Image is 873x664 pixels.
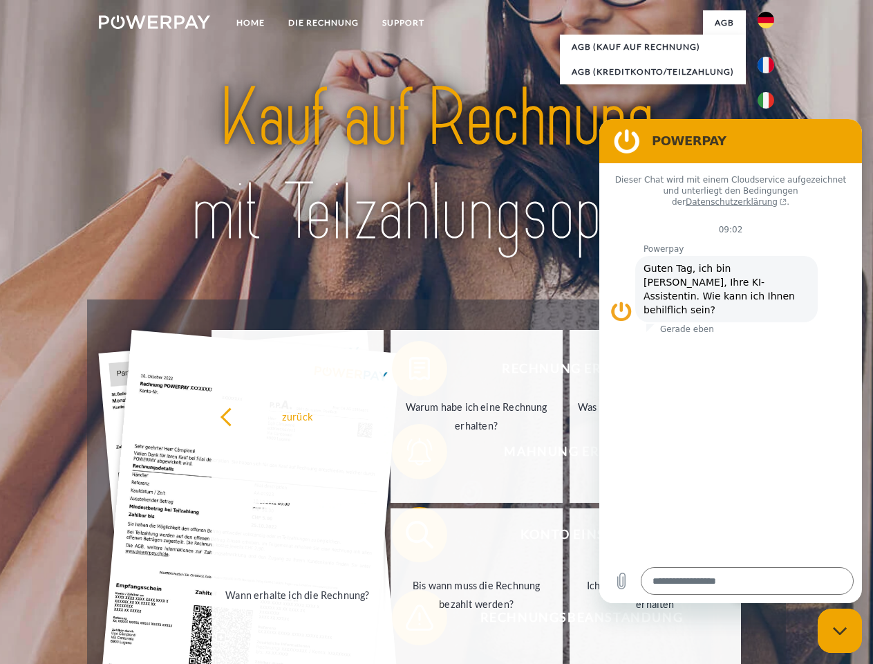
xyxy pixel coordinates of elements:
[220,407,375,425] div: zurück
[578,576,733,614] div: Ich habe nur eine Teillieferung erhalten
[578,398,733,435] div: Was habe ich noch offen, ist meine Zahlung eingegangen?
[560,35,746,59] a: AGB (Kauf auf Rechnung)
[758,92,774,109] img: it
[276,10,370,35] a: DIE RECHNUNG
[818,609,862,653] iframe: Schaltfläche zum Öffnen des Messaging-Fensters; Konversation läuft
[132,66,741,265] img: title-powerpay_de.svg
[399,576,554,614] div: Bis wann muss die Rechnung bezahlt werden?
[703,10,746,35] a: agb
[99,15,210,29] img: logo-powerpay-white.svg
[599,119,862,603] iframe: Messaging-Fenster
[758,12,774,28] img: de
[370,10,436,35] a: SUPPORT
[758,57,774,73] img: fr
[225,10,276,35] a: Home
[220,585,375,604] div: Wann erhalte ich die Rechnung?
[570,330,742,503] a: Was habe ich noch offen, ist meine Zahlung eingegangen?
[560,59,746,84] a: AGB (Kreditkonto/Teilzahlung)
[399,398,554,435] div: Warum habe ich eine Rechnung erhalten?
